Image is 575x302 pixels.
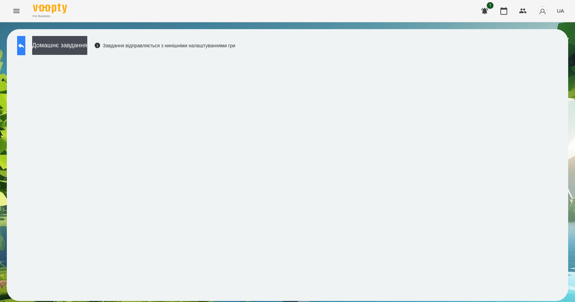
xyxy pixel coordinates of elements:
[94,42,235,49] div: Завдання відправляється з нинішніми налаштуваннями гри
[554,4,567,17] button: UA
[8,3,25,19] button: Menu
[487,2,494,9] span: 1
[33,3,67,13] img: Voopty Logo
[557,7,564,14] span: UA
[33,14,67,19] span: For Business
[32,36,87,55] button: Домашнє завдання
[538,6,547,16] img: avatar_s.png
